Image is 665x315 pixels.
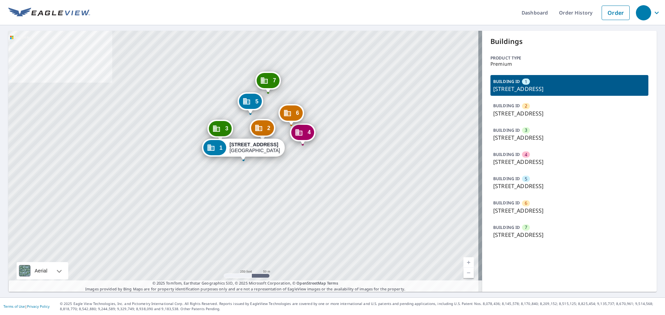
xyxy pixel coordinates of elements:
span: 2 [267,126,271,131]
div: Aerial [17,262,68,279]
a: Terms of Use [3,304,25,309]
p: [STREET_ADDRESS] [493,133,646,142]
p: Premium [490,61,648,67]
p: [STREET_ADDRESS] [493,85,646,93]
p: Buildings [490,36,648,47]
p: [STREET_ADDRESS] [493,231,646,239]
p: BUILDING ID [493,78,520,84]
p: BUILDING ID [493,151,520,157]
p: BUILDING ID [493,224,520,230]
a: Order [602,6,630,20]
span: 3 [525,127,527,133]
span: 1 [525,78,527,85]
img: EV Logo [8,8,90,18]
p: | [3,304,50,308]
span: 7 [273,78,276,83]
p: BUILDING ID [493,103,520,109]
span: 6 [525,200,527,206]
a: OpenStreetMap [296,280,326,286]
div: Dropped pin, building 2, Commercial property, 1719 E Cornwallis Rd Durham, NC 27713 [250,119,275,140]
div: Dropped pin, building 7, Commercial property, 1713 E Cornwallis Rd Durham, NC 27713 [255,72,281,93]
p: Images provided by Bing Maps are for property identification purposes only and are not a represen... [8,280,482,292]
div: Aerial [33,262,50,279]
p: BUILDING ID [493,200,520,206]
p: © 2025 Eagle View Technologies, Inc. and Pictometry International Corp. All Rights Reserved. Repo... [60,301,662,312]
a: Privacy Policy [27,304,50,309]
div: Dropped pin, building 6, Commercial property, 1717 E Cornwallis Rd Durham, NC 27713 [278,104,304,126]
a: Terms [327,280,338,286]
div: Dropped pin, building 5, Commercial property, 1709 E Cornwallis Rd Durham, NC 27713 [238,92,263,114]
p: BUILDING ID [493,176,520,182]
span: 3 [225,126,228,131]
p: [STREET_ADDRESS] [493,109,646,118]
div: Dropped pin, building 1, Commercial property, 1701 E Cornwallis Rd Durham, NC 27713 [202,139,285,160]
span: 4 [525,151,527,158]
span: 5 [525,176,527,182]
p: [STREET_ADDRESS] [493,158,646,166]
div: Dropped pin, building 4, Commercial property, 1723 E Cornwallis Rd Durham, NC 27713 [290,123,316,145]
span: 7 [525,224,527,231]
span: 6 [296,110,299,115]
a: Current Level 17, Zoom Out [463,268,474,278]
a: Current Level 17, Zoom In [463,257,474,268]
span: 2 [525,103,527,109]
div: [GEOGRAPHIC_DATA] [230,142,280,154]
span: 5 [255,99,258,104]
span: © 2025 TomTom, Earthstar Geographics SIO, © 2025 Microsoft Corporation, © [152,280,338,286]
div: Dropped pin, building 3, Commercial property, 1703 E Cornwallis Rd Durham, NC 27713 [207,120,233,141]
span: 4 [308,130,311,135]
p: Product type [490,55,648,61]
p: [STREET_ADDRESS] [493,206,646,215]
strong: [STREET_ADDRESS] [230,142,278,147]
p: [STREET_ADDRESS] [493,182,646,190]
span: 1 [220,145,223,150]
p: BUILDING ID [493,127,520,133]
